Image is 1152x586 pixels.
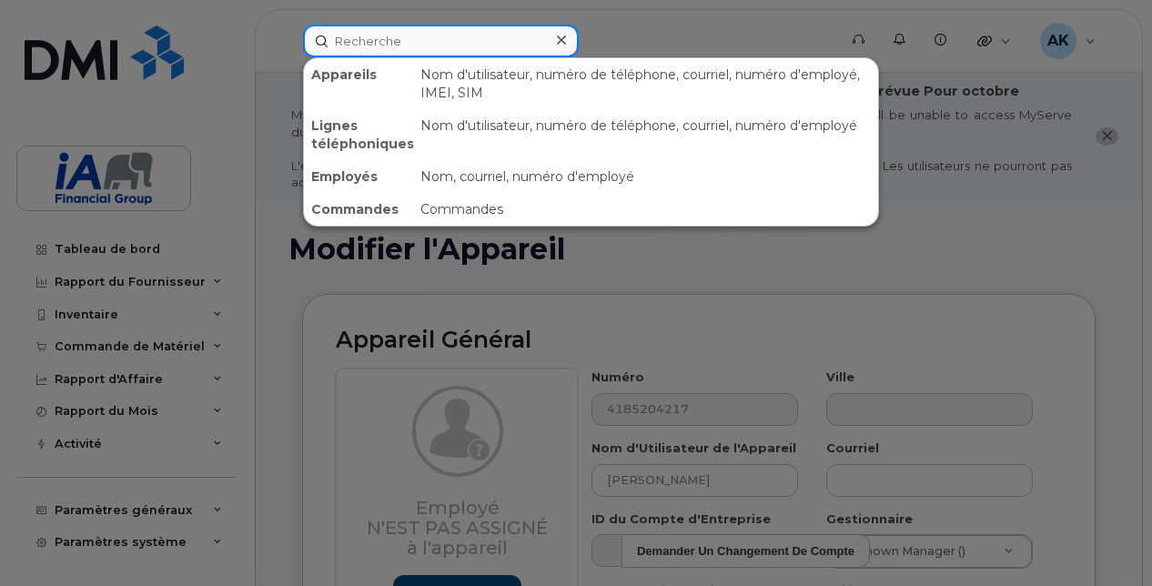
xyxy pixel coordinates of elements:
[413,193,878,226] div: Commandes
[304,58,413,109] div: Appareils
[304,193,413,226] div: Commandes
[413,58,878,109] div: Nom d'utilisateur, numéro de téléphone, courriel, numéro d'employé, IMEI, SIM
[413,109,878,160] div: Nom d'utilisateur, numéro de téléphone, courriel, numéro d'employé
[413,160,878,193] div: Nom, courriel, numéro d'employé
[304,109,413,160] div: Lignes téléphoniques
[304,160,413,193] div: Employés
